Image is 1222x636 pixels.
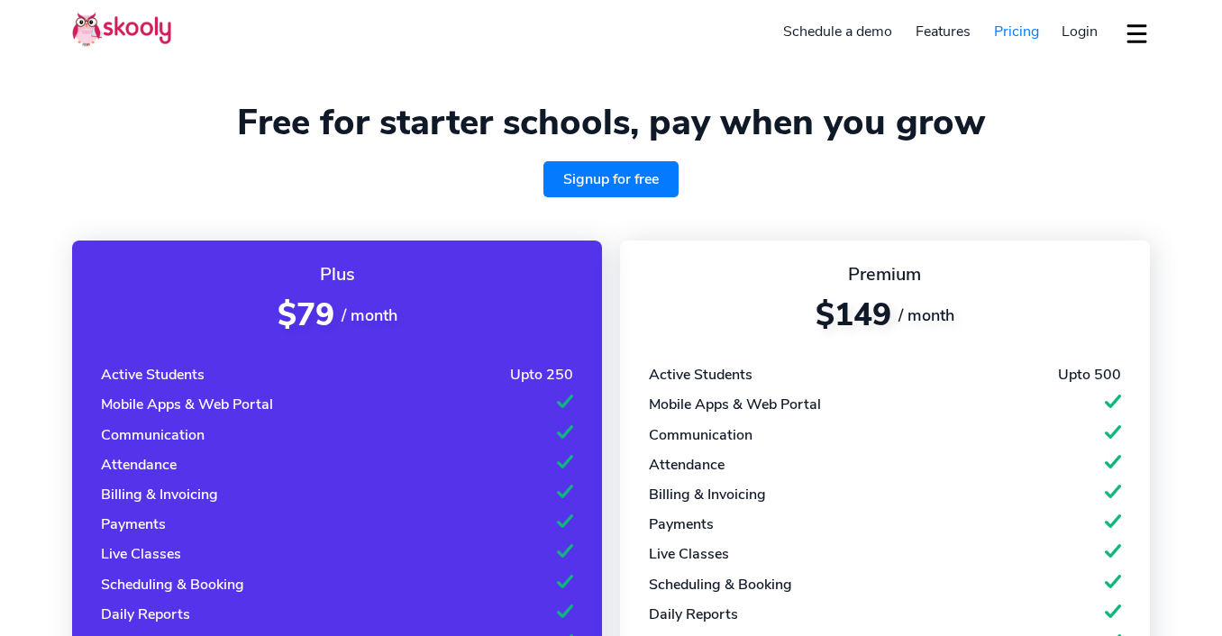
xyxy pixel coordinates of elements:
h1: Free for starter schools, pay when you grow [72,101,1150,144]
span: Pricing [994,22,1039,41]
a: Pricing [982,17,1051,46]
a: Signup for free [543,161,679,197]
div: Attendance [101,455,177,475]
a: Login [1050,17,1109,46]
div: Scheduling & Booking [101,575,244,595]
div: Live Classes [649,544,729,564]
img: Skooly [72,12,171,47]
div: Payments [649,514,714,534]
div: Premium [649,262,1121,286]
button: dropdown menu [1124,13,1150,54]
a: Schedule a demo [772,17,905,46]
div: Active Students [101,365,205,385]
div: Payments [101,514,166,534]
div: Upto 500 [1058,365,1121,385]
a: Features [904,17,982,46]
div: Mobile Apps & Web Portal [649,395,821,414]
span: / month [898,304,954,326]
div: Communication [101,425,205,445]
div: Billing & Invoicing [101,485,218,504]
span: $149 [816,294,891,336]
div: Attendance [649,455,725,475]
div: Daily Reports [101,604,190,624]
div: Billing & Invoicing [649,485,766,504]
div: Upto 250 [510,365,573,385]
div: Mobile Apps & Web Portal [101,395,273,414]
div: Live Classes [101,544,181,564]
div: Scheduling & Booking [649,575,792,595]
div: Daily Reports [649,604,738,624]
div: Communication [649,425,752,445]
div: Plus [101,262,573,286]
div: Active Students [649,365,752,385]
span: Login [1062,22,1098,41]
span: / month [342,304,397,326]
span: $79 [278,294,334,336]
